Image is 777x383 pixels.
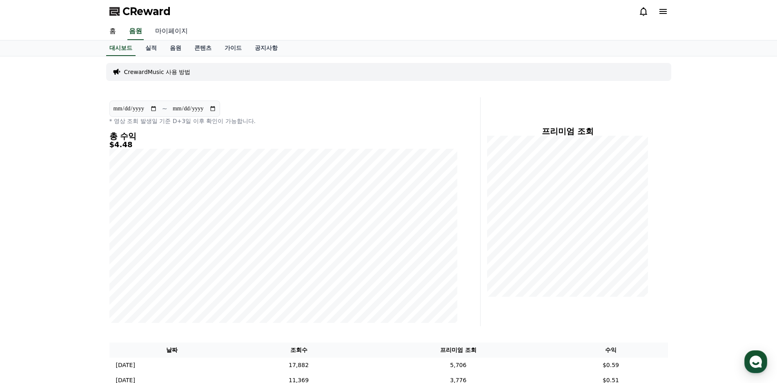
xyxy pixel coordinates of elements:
[103,23,122,40] a: 홈
[109,343,235,358] th: 날짜
[109,5,171,18] a: CReward
[26,271,31,278] span: 홈
[54,259,105,280] a: 대화
[126,271,136,278] span: 설정
[235,343,363,358] th: 조회수
[109,132,457,141] h4: 총 수익
[188,40,218,56] a: 콘텐츠
[105,259,157,280] a: 설정
[218,40,248,56] a: 가이드
[124,68,191,76] a: CrewardMusic 사용 방법
[75,272,85,278] span: 대화
[109,117,457,125] p: * 영상 조회 발생일 기준 D+3일 이후 확인이 가능합니다.
[2,259,54,280] a: 홈
[127,23,144,40] a: 음원
[139,40,163,56] a: 실적
[363,343,554,358] th: 프리미엄 조회
[116,361,135,370] p: [DATE]
[554,358,668,373] td: $0.59
[487,127,648,136] h4: 프리미엄 조회
[163,40,188,56] a: 음원
[106,40,136,56] a: 대시보드
[235,358,363,373] td: 17,882
[149,23,194,40] a: 마이페이지
[554,343,668,358] th: 수익
[248,40,284,56] a: 공지사항
[162,104,167,114] p: ~
[109,141,457,149] h5: $4.48
[363,358,554,373] td: 5,706
[122,5,171,18] span: CReward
